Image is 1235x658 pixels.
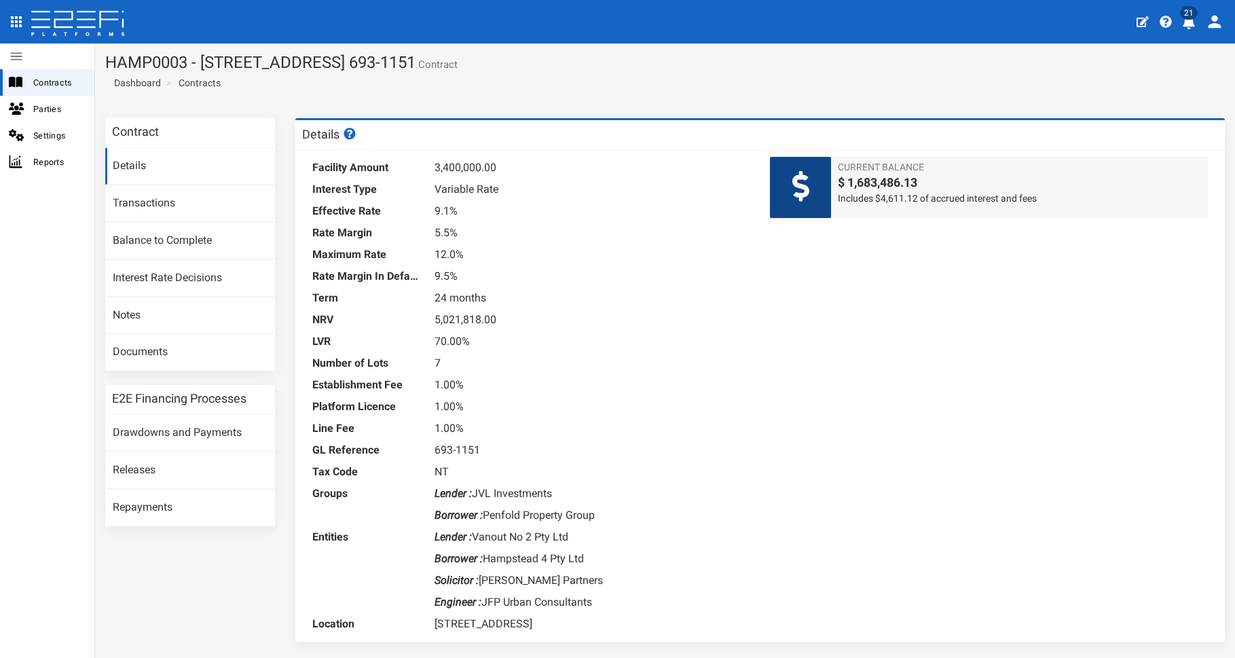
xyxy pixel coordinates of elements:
[435,266,750,287] dd: 9.5%
[435,570,750,591] dd: [PERSON_NAME] Partners
[179,76,221,90] a: Contracts
[435,487,472,500] i: Lender :
[435,200,750,222] dd: 9.1%
[33,101,84,117] span: Parties
[33,154,84,170] span: Reports
[105,415,275,452] a: Drawdowns and Payments
[33,75,84,90] span: Contracts
[435,309,750,331] dd: 5,021,818.00
[312,439,421,461] dt: GL Reference
[105,223,275,259] a: Balance to Complete
[302,128,358,141] h3: Details
[435,596,481,608] i: Engineer :
[312,374,421,396] dt: Establishment Fee
[105,490,275,526] a: Repayments
[435,352,750,374] dd: 7
[105,452,275,489] a: Releases
[838,191,1201,205] span: Includes $4,611.12 of accrued interest and fees
[105,260,275,297] a: Interest Rate Decisions
[312,244,421,266] dt: Maximum Rate
[112,392,246,405] h3: E2E Financing Processes
[312,179,421,200] dt: Interest Type
[312,331,421,352] dt: LVR
[435,505,750,526] dd: Penfold Property Group
[435,179,750,200] dd: Variable Rate
[838,160,1201,174] span: Current Balance
[435,439,750,461] dd: 693-1151
[435,530,472,543] i: Lender :
[435,374,750,396] dd: 1.00%
[435,157,750,179] dd: 3,400,000.00
[312,222,421,244] dt: Rate Margin
[109,76,161,90] a: Dashboard
[312,266,421,287] dt: Rate Margin In Default
[435,548,750,570] dd: Hampstead 4 Pty Ltd
[435,509,483,522] i: Borrower :
[435,461,750,483] dd: NT
[312,157,421,179] dt: Facility Amount
[105,334,275,371] a: Documents
[435,222,750,244] dd: 5.5%
[435,591,750,613] dd: JFP Urban Consultants
[435,552,483,565] i: Borrower :
[312,287,421,309] dt: Term
[435,287,750,309] dd: 24 months
[312,418,421,439] dt: Line Fee
[435,244,750,266] dd: 12.0%
[312,461,421,483] dt: Tax Code
[109,77,161,88] span: Dashboard
[838,174,1201,191] span: $ 1,683,486.13
[312,613,421,635] dt: Location
[312,396,421,418] dt: Platform Licence
[33,128,84,143] span: Settings
[312,526,421,548] dt: Entities
[105,54,1225,71] h1: HAMP0003 - [STREET_ADDRESS] 693-1151
[416,60,458,70] small: Contract
[112,126,159,138] h3: Contract
[435,418,750,439] dd: 1.00%
[312,483,421,505] dt: Groups
[105,185,275,222] a: Transactions
[435,613,750,635] dd: [STREET_ADDRESS]
[105,148,275,185] a: Details
[435,574,479,587] i: Solicitor :
[105,297,275,334] a: Notes
[312,352,421,374] dt: Number of Lots
[435,526,750,548] dd: Vanout No 2 Pty Ltd
[435,483,750,505] dd: JVL Investments
[435,331,750,352] dd: 70.00%
[435,396,750,418] dd: 1.00%
[312,309,421,331] dt: NRV
[312,200,421,222] dt: Effective Rate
